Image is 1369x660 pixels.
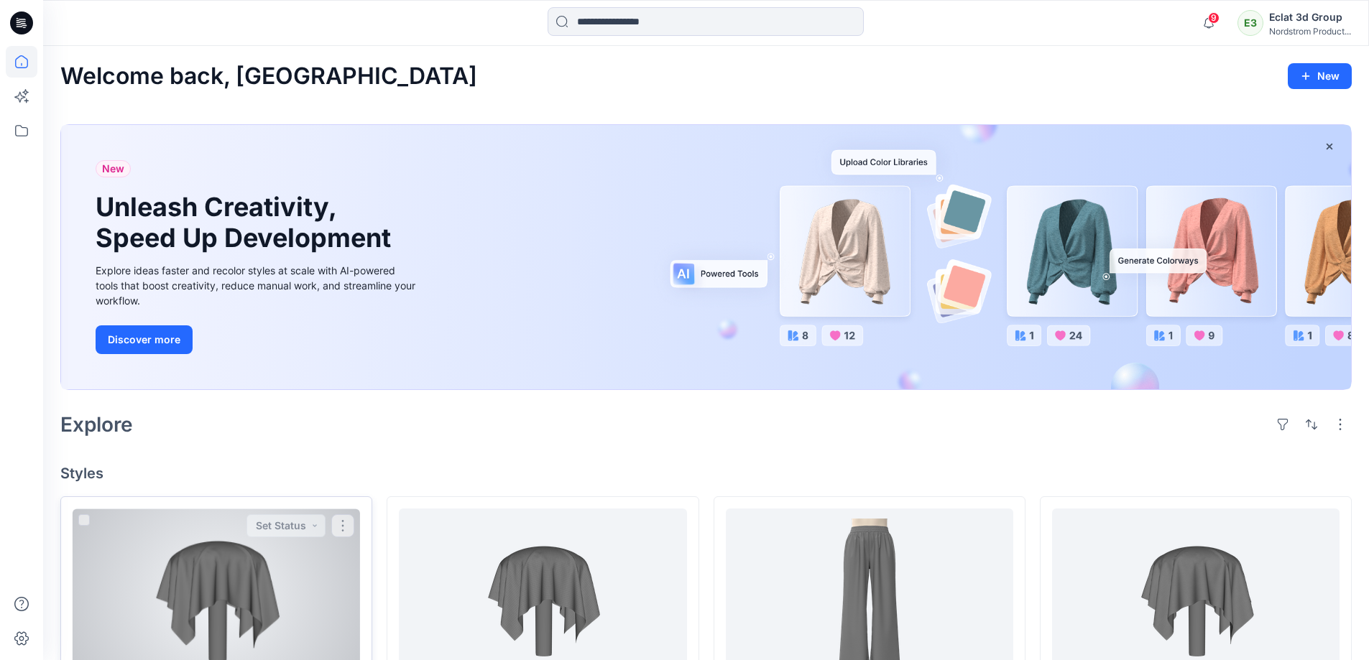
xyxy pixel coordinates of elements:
[1269,9,1351,26] div: Eclat 3d Group
[1208,12,1220,24] span: 9
[60,63,477,90] h2: Welcome back, [GEOGRAPHIC_DATA]
[1288,63,1352,89] button: New
[1237,10,1263,36] div: E3
[1269,26,1351,37] div: Nordstrom Product...
[60,465,1352,482] h4: Styles
[60,413,133,436] h2: Explore
[96,325,419,354] a: Discover more
[96,325,193,354] button: Discover more
[102,160,124,177] span: New
[96,192,397,254] h1: Unleash Creativity, Speed Up Development
[96,263,419,308] div: Explore ideas faster and recolor styles at scale with AI-powered tools that boost creativity, red...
